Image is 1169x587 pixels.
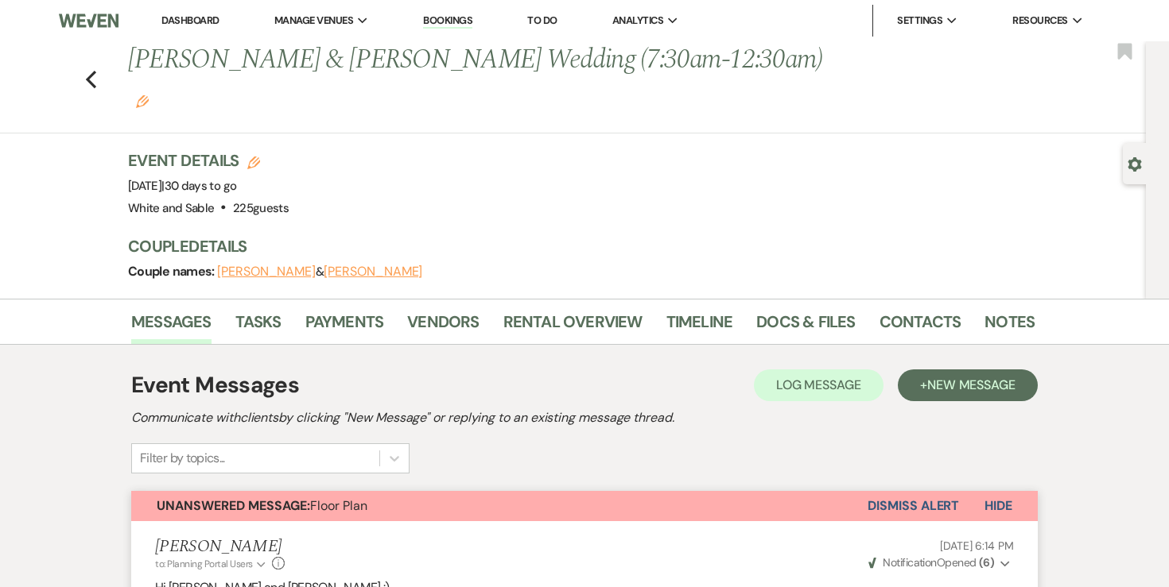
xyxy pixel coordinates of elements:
[155,558,253,570] span: to: Planning Portal Users
[959,491,1038,521] button: Hide
[927,377,1016,393] span: New Message
[59,4,118,37] img: Weven Logo
[880,309,961,344] a: Contacts
[1012,13,1067,29] span: Resources
[897,13,942,29] span: Settings
[140,449,225,468] div: Filter by topics...
[866,554,1014,571] button: NotificationOpened (6)
[883,555,936,570] span: Notification
[985,497,1012,514] span: Hide
[503,309,643,344] a: Rental Overview
[161,178,236,194] span: |
[235,309,282,344] a: Tasks
[407,309,479,344] a: Vendors
[128,263,217,280] span: Couple names:
[155,557,268,571] button: to: Planning Portal Users
[940,539,1014,553] span: [DATE] 6:14 PM
[1128,156,1142,171] button: Open lead details
[131,408,1038,427] h2: Communicate with clients by clicking "New Message" or replying to an existing message thread.
[157,497,310,514] strong: Unanswered Message:
[756,309,855,344] a: Docs & Files
[324,265,422,278] button: [PERSON_NAME]
[423,14,472,29] a: Bookings
[136,94,149,108] button: Edit
[776,377,861,393] span: Log Message
[868,491,959,521] button: Dismiss Alert
[233,200,289,216] span: 225 guests
[527,14,557,27] a: To Do
[217,265,316,278] button: [PERSON_NAME]
[155,537,285,557] h5: [PERSON_NAME]
[666,309,733,344] a: Timeline
[165,178,237,194] span: 30 days to go
[128,149,289,172] h3: Event Details
[754,369,884,401] button: Log Message
[128,200,214,216] span: White and Sable
[128,41,841,117] h1: [PERSON_NAME] & [PERSON_NAME] Wedding (7:30am-12:30am)
[612,13,663,29] span: Analytics
[131,491,868,521] button: Unanswered Message:Floor Plan
[131,369,299,402] h1: Event Messages
[157,497,367,514] span: Floor Plan
[985,309,1035,344] a: Notes
[898,369,1038,401] button: +New Message
[868,555,994,570] span: Opened
[131,309,212,344] a: Messages
[274,13,353,29] span: Manage Venues
[979,555,994,570] strong: ( 6 )
[161,14,219,27] a: Dashboard
[305,309,384,344] a: Payments
[128,235,1019,257] h3: Couple Details
[217,264,422,280] span: &
[128,178,236,194] span: [DATE]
